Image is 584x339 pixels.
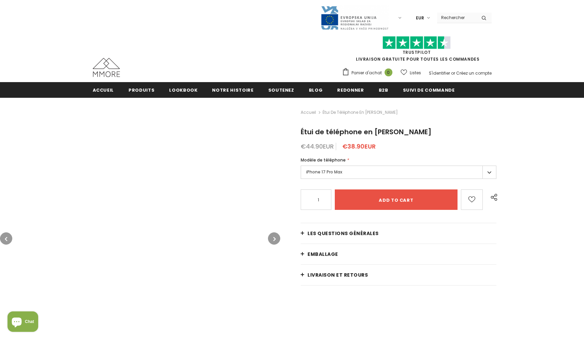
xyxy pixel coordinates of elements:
[268,87,294,93] span: soutenez
[308,230,379,237] span: Les questions générales
[301,142,334,151] span: €44.90EUR
[403,82,455,97] a: Suivi de commande
[129,87,154,93] span: Produits
[379,82,388,97] a: B2B
[5,311,40,334] inbox-online-store-chat: Shopify online store chat
[342,68,396,78] a: Panier d'achat 0
[403,49,431,55] a: TrustPilot
[308,272,368,278] span: Livraison et retours
[337,87,364,93] span: Redonner
[351,70,382,76] span: Panier d'achat
[320,5,389,30] img: Javni Razpis
[437,13,476,22] input: Search Site
[309,82,323,97] a: Blog
[268,82,294,97] a: soutenez
[342,142,376,151] span: €38.90EUR
[416,15,424,21] span: EUR
[169,82,197,97] a: Lookbook
[323,108,398,117] span: Étui de téléphone en [PERSON_NAME]
[301,223,496,244] a: Les questions générales
[385,68,392,76] span: 0
[410,70,421,76] span: Listes
[383,36,451,49] img: Faites confiance aux étoiles pilotes
[451,70,455,76] span: or
[212,87,253,93] span: Notre histoire
[308,251,338,258] span: EMBALLAGE
[301,244,496,264] a: EMBALLAGE
[379,87,388,93] span: B2B
[93,82,114,97] a: Accueil
[301,166,496,179] label: iPhone 17 Pro Max
[309,87,323,93] span: Blog
[212,82,253,97] a: Notre histoire
[335,189,457,210] input: Add to cart
[301,157,346,163] span: Modèle de téléphone
[301,108,316,117] a: Accueil
[429,70,450,76] a: S'identifier
[401,67,421,79] a: Listes
[456,70,492,76] a: Créez un compte
[169,87,197,93] span: Lookbook
[129,82,154,97] a: Produits
[320,15,389,20] a: Javni Razpis
[93,87,114,93] span: Accueil
[337,82,364,97] a: Redonner
[403,87,455,93] span: Suivi de commande
[301,265,496,285] a: Livraison et retours
[342,39,492,62] span: LIVRAISON GRATUITE POUR TOUTES LES COMMANDES
[301,127,432,137] span: Étui de téléphone en [PERSON_NAME]
[93,58,120,77] img: Cas MMORE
